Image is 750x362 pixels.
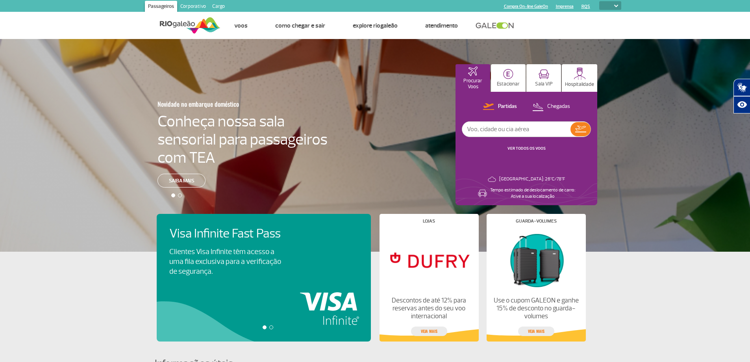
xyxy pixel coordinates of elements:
[425,22,458,30] a: Atendimento
[733,79,750,113] div: Plugin de acessibilidade da Hand Talk.
[547,103,570,110] p: Chegadas
[733,79,750,96] button: Abrir tradutor de língua de sinais.
[169,226,294,241] h4: Visa Infinite Fast Pass
[499,176,565,182] p: [GEOGRAPHIC_DATA]: 26°C/78°F
[157,174,206,187] a: Saiba mais
[504,4,548,9] a: Compra On-line GaleOn
[177,1,209,13] a: Corporativo
[386,297,472,320] p: Descontos de até 12% para reservas antes do seu voo internacional
[491,64,526,92] button: Estacionar
[157,96,289,112] h3: Novidade no embarque doméstico
[209,1,228,13] a: Cargo
[353,22,398,30] a: Explore RIOgaleão
[145,1,177,13] a: Passageiros
[539,69,549,79] img: vipRoom.svg
[503,69,513,79] img: carParkingHome.svg
[275,22,325,30] a: Como chegar e sair
[169,247,281,277] p: Clientes Visa Infinite têm acesso a uma fila exclusiva para a verificação de segurança.
[468,67,478,76] img: airplaneHomeActive.svg
[157,112,328,167] h4: Conheça nossa sala sensorial para passageiros com TEA
[462,122,570,137] input: Voo, cidade ou cia aérea
[565,82,594,87] p: Hospitalidade
[493,297,579,320] p: Use o cupom GALEON e ganhe 15% de desconto no guarda-volumes
[481,102,519,112] button: Partidas
[581,4,590,9] a: RQS
[556,4,574,9] a: Imprensa
[518,327,554,336] a: veja mais
[423,219,435,223] h4: Lojas
[493,230,579,290] img: Guarda-volumes
[530,102,572,112] button: Chegadas
[386,230,472,290] img: Lojas
[234,22,248,30] a: Voos
[535,81,553,87] p: Sala VIP
[574,67,586,80] img: hospitality.svg
[516,219,557,223] h4: Guarda-volumes
[498,103,517,110] p: Partidas
[497,81,520,87] p: Estacionar
[456,64,490,92] button: Procurar Voos
[733,96,750,113] button: Abrir recursos assistivos.
[411,327,447,336] a: veja mais
[459,78,486,90] p: Procurar Voos
[562,64,597,92] button: Hospitalidade
[169,226,358,277] a: Visa Infinite Fast PassClientes Visa Infinite têm acesso a uma fila exclusiva para a verificação ...
[505,145,548,152] button: VER TODOS OS VOOS
[507,146,546,151] a: VER TODOS OS VOOS
[490,187,575,200] p: Tempo estimado de deslocamento de carro: Ative a sua localização
[526,64,561,92] button: Sala VIP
